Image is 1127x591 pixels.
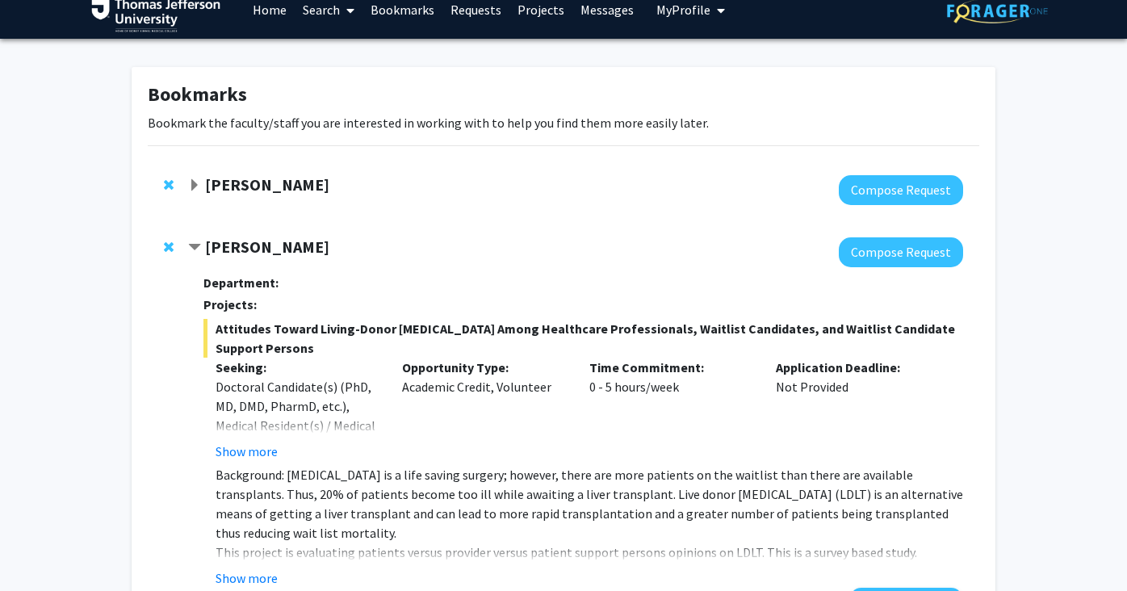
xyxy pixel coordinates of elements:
strong: [PERSON_NAME] [205,174,329,195]
p: Application Deadline: [776,358,939,377]
button: Show more [216,442,278,461]
strong: [PERSON_NAME] [205,237,329,257]
p: Opportunity Type: [402,358,565,377]
button: Compose Request to Gregory Jaffe [839,175,963,205]
strong: Projects: [203,296,257,312]
p: Time Commitment: [589,358,752,377]
span: My Profile [656,2,710,18]
div: Doctoral Candidate(s) (PhD, MD, DMD, PharmD, etc.), Medical Resident(s) / Medical Fellow(s) [216,377,379,455]
button: Show more [216,568,278,588]
button: Compose Request to Danielle Tholey [839,237,963,267]
span: Attitudes Toward Living-Donor [MEDICAL_DATA] Among Healthcare Professionals, Waitlist Candidates,... [203,319,963,358]
div: Not Provided [764,358,951,461]
h1: Bookmarks [148,83,979,107]
iframe: Chat [12,518,69,579]
div: Academic Credit, Volunteer [390,358,577,461]
p: Seeking: [216,358,379,377]
p: Bookmark the faculty/staff you are interested in working with to help you find them more easily l... [148,113,979,132]
div: 0 - 5 hours/week [577,358,765,461]
p: Background: [MEDICAL_DATA] is a life saving surgery; however, there are more patients on the wait... [216,465,963,543]
span: Remove Gregory Jaffe from bookmarks [164,178,174,191]
strong: Department: [203,275,279,291]
span: Expand Gregory Jaffe Bookmark [188,179,201,192]
p: This project is evaluating patients versus provider versus patient support persons opinions on LD... [216,543,963,562]
span: Contract Danielle Tholey Bookmark [188,241,201,254]
span: Remove Danielle Tholey from bookmarks [164,241,174,254]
